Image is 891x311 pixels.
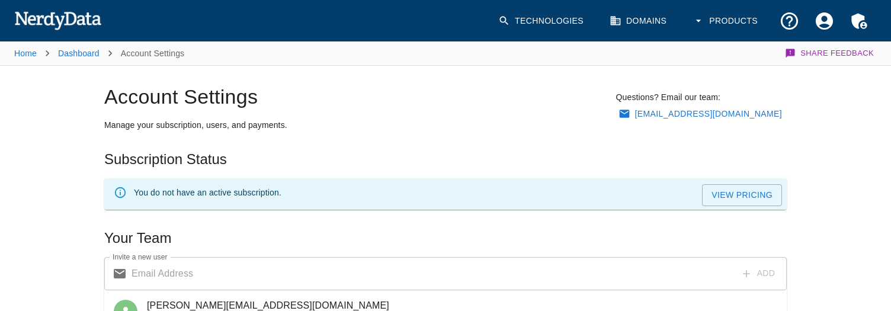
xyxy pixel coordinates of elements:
h1: Account Settings [104,85,495,110]
button: Products [685,4,767,39]
a: Technologies [491,4,593,39]
img: NerdyData.com [14,8,101,32]
a: Domains [602,4,676,39]
h6: Manage your subscription, users, and payments. [104,119,495,131]
h5: Subscription Status [104,150,227,169]
label: Invite a new user [113,252,168,262]
h5: Your Team [104,229,171,248]
button: Account Settings [807,4,842,39]
a: Dashboard [58,49,100,58]
button: Support and Documentation [772,4,807,39]
a: Home [14,49,37,58]
input: Email Address [132,257,739,290]
a: View Pricing [702,184,782,206]
button: Share Feedback [783,41,877,65]
div: You do not have an active subscription. [134,182,281,206]
p: Questions? Email our team: [616,91,787,103]
a: [EMAIL_ADDRESS][DOMAIN_NAME] [616,103,787,125]
nav: breadcrumb [14,41,184,65]
p: Account Settings [121,47,184,59]
button: Admin Menu [842,4,877,39]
